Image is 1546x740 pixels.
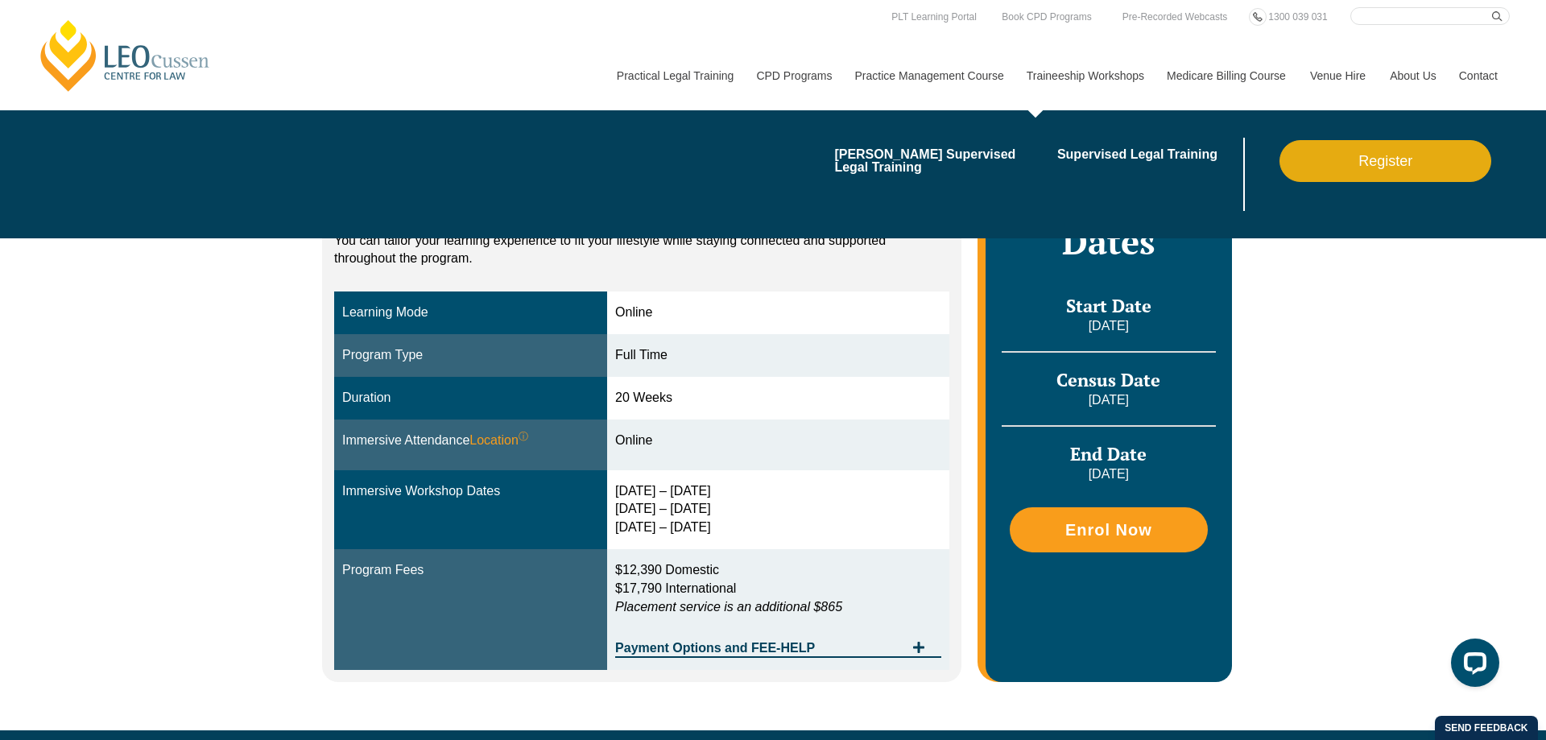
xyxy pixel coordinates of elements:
div: Immersive Workshop Dates [342,482,599,501]
a: CPD Programs [744,41,842,110]
a: Pre-Recorded Webcasts [1118,8,1232,26]
div: [DATE] – [DATE] [DATE] – [DATE] [DATE] – [DATE] [615,482,941,538]
span: 1300 039 031 [1268,11,1327,23]
a: Traineeship Workshops [1015,41,1155,110]
a: Book CPD Programs [998,8,1095,26]
a: Practice Management Course [843,41,1015,110]
span: Enrol Now [1065,522,1152,538]
h2: Dates [1002,221,1216,262]
span: End Date [1070,442,1147,465]
div: Program Type [342,346,599,365]
a: PLT Learning Portal [887,8,981,26]
span: $17,790 International [615,581,736,595]
p: [DATE] [1002,465,1216,483]
span: Start Date [1066,294,1151,317]
a: [PERSON_NAME] Centre for Law [36,18,214,93]
div: Duration [342,389,599,407]
span: $12,390 Domestic [615,563,719,577]
p: [DATE] [1002,391,1216,409]
a: 1300 039 031 [1264,8,1331,26]
div: Tabs. Open items with Enter or Space, close with Escape and navigate using the Arrow keys. [322,116,961,681]
div: Full Time [615,346,941,365]
a: Supervised Legal Training [1057,148,1240,161]
a: Contact [1447,41,1510,110]
div: Online [615,432,941,450]
a: [PERSON_NAME] Supervised Legal Training [834,148,1046,174]
iframe: LiveChat chat widget [1438,632,1506,700]
a: Practical Legal Training [605,41,745,110]
a: About Us [1378,41,1447,110]
div: 20 Weeks [615,389,941,407]
span: Location [469,432,528,450]
span: Payment Options and FEE-HELP [615,642,904,655]
em: Placement service is an additional $865 [615,600,842,614]
sup: ⓘ [519,431,528,442]
div: Program Fees [342,561,599,580]
a: Enrol Now [1010,507,1208,552]
span: Census Date [1056,368,1160,391]
p: [DATE] [1002,317,1216,335]
a: Register [1279,140,1491,182]
div: Immersive Attendance [342,432,599,450]
a: Medicare Billing Course [1155,41,1298,110]
a: Venue Hire [1298,41,1378,110]
div: Learning Mode [342,304,599,322]
div: Online [615,304,941,322]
